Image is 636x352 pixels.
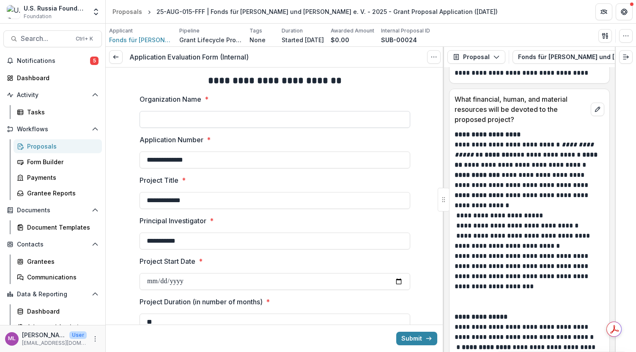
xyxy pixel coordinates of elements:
div: Advanced Analytics [27,322,95,331]
a: Document Templates [14,220,102,234]
p: Pipeline [179,27,200,35]
div: Tasks [27,108,95,116]
button: Search... [3,30,102,47]
p: [PERSON_NAME] [22,330,66,339]
p: None [249,35,266,44]
p: Project Duration (in number of months) [140,297,263,307]
span: Foundation [24,13,52,20]
h3: Application Evaluation Form (Internal) [129,53,249,61]
nav: breadcrumb [109,5,501,18]
div: Ctrl + K [74,34,95,43]
p: Duration [282,27,303,35]
p: Project Title [140,175,178,185]
p: Tags [249,27,262,35]
p: Grant Lifecycle Process [179,35,243,44]
div: Proposals [112,7,142,16]
p: Started [DATE] [282,35,324,44]
div: Communications [27,273,95,282]
button: More [90,334,100,344]
button: Expand right [619,50,633,64]
a: Communications [14,270,102,284]
button: Submit [396,332,437,345]
div: Dashboard [27,307,95,316]
a: Proposals [14,139,102,153]
p: $0.00 [331,35,349,44]
a: Form Builder [14,155,102,169]
p: [EMAIL_ADDRESS][DOMAIN_NAME] [22,339,87,347]
div: Proposals [27,142,95,151]
p: Application Number [140,135,203,145]
p: Applicant [109,27,133,35]
p: Organization Name [140,94,201,104]
span: Documents [17,207,88,214]
a: Proposals [109,5,145,18]
a: Grantees [14,255,102,268]
img: U.S. Russia Foundation [7,5,20,19]
button: Open Activity [3,88,102,102]
span: Search... [21,35,71,43]
div: Grantees [27,257,95,266]
button: Notifications5 [3,54,102,68]
div: Maria Lvova [8,336,16,341]
span: Activity [17,92,88,99]
p: SUB-00024 [381,35,417,44]
a: Fonds für [PERSON_NAME] und [PERSON_NAME] e. V. [109,35,173,44]
div: Dashboard [17,73,95,82]
div: Form Builder [27,157,95,166]
a: Payments [14,171,102,184]
span: 5 [90,57,99,65]
button: Open Data & Reporting [3,287,102,301]
p: Project Start Date [140,256,195,266]
p: Internal Proposal ID [381,27,430,35]
span: Workflows [17,126,88,133]
a: Dashboard [3,71,102,85]
p: What financial, human, and material resources will be devoted to the proposed project? [455,94,587,125]
p: User [69,331,87,339]
a: Grantee Reports [14,186,102,200]
div: U.S. Russia Foundation [24,4,87,13]
button: Open Documents [3,203,102,217]
button: Partners [595,3,612,20]
span: Contacts [17,241,88,248]
span: Notifications [17,57,90,65]
button: Proposal [447,50,505,64]
button: edit [591,103,604,116]
p: Awarded Amount [331,27,374,35]
button: Open Workflows [3,122,102,136]
div: Payments [27,173,95,182]
span: Data & Reporting [17,291,88,298]
button: Open Contacts [3,238,102,251]
button: Open entity switcher [90,3,102,20]
div: Grantee Reports [27,189,95,198]
a: Dashboard [14,304,102,318]
button: Get Help [616,3,633,20]
div: 25-AUG-015-FFF | Fonds für [PERSON_NAME] und [PERSON_NAME] e. V. - 2025 - Grant Proposal Applicat... [156,7,498,16]
a: Advanced Analytics [14,320,102,334]
p: Principal Investigator [140,216,206,226]
a: Tasks [14,105,102,119]
button: Options [427,50,441,64]
div: Document Templates [27,223,95,232]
